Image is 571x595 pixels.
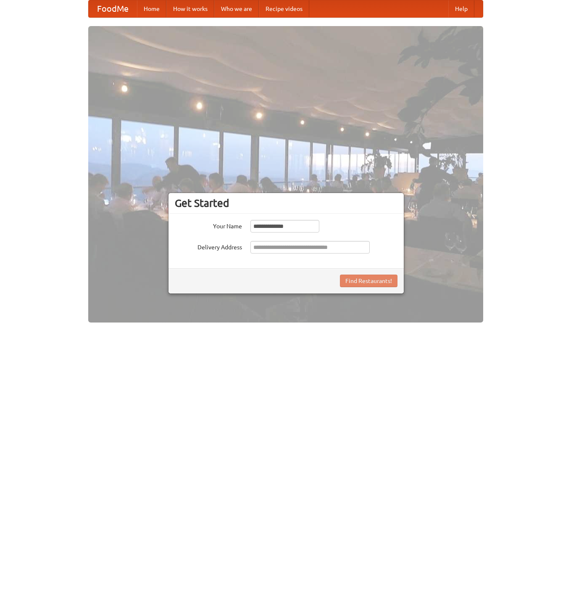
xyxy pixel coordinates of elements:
[175,241,242,251] label: Delivery Address
[259,0,309,17] a: Recipe videos
[214,0,259,17] a: Who we are
[166,0,214,17] a: How it works
[175,197,397,209] h3: Get Started
[448,0,474,17] a: Help
[137,0,166,17] a: Home
[89,0,137,17] a: FoodMe
[175,220,242,230] label: Your Name
[340,275,397,287] button: Find Restaurants!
